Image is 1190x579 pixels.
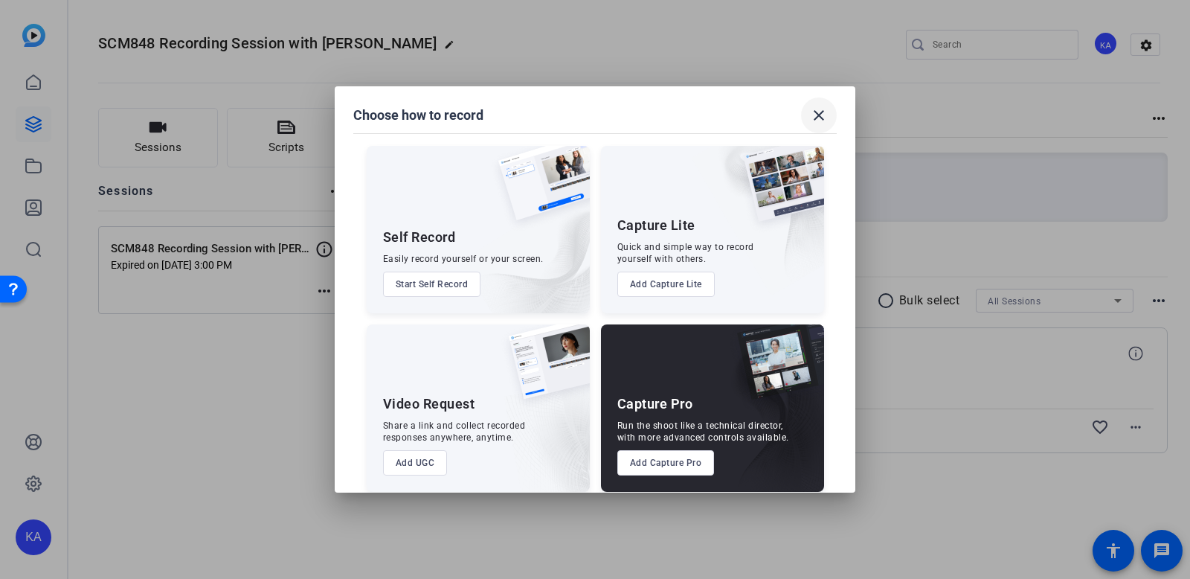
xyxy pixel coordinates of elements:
button: Add UGC [383,450,448,476]
img: embarkstudio-capture-lite.png [691,146,824,295]
img: capture-lite.png [732,146,824,237]
img: capture-pro.png [726,324,824,415]
div: Share a link and collect recorded responses anywhere, anytime. [383,420,526,444]
div: Easily record yourself or your screen. [383,253,544,265]
img: embarkstudio-capture-pro.png [714,343,824,492]
div: Quick and simple way to record yourself with others. [617,241,754,265]
img: embarkstudio-self-record.png [460,178,590,313]
h1: Choose how to record [353,106,483,124]
div: Video Request [383,395,475,413]
button: Add Capture Lite [617,272,715,297]
img: ugc-content.png [498,324,590,415]
div: Capture Lite [617,217,695,234]
div: Self Record [383,228,456,246]
div: Capture Pro [617,395,693,413]
img: embarkstudio-ugc-content.png [504,371,590,492]
button: Start Self Record [383,272,481,297]
img: self-record.png [487,146,590,235]
mat-icon: close [810,106,828,124]
div: Run the shoot like a technical director, with more advanced controls available. [617,420,789,444]
button: Add Capture Pro [617,450,715,476]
